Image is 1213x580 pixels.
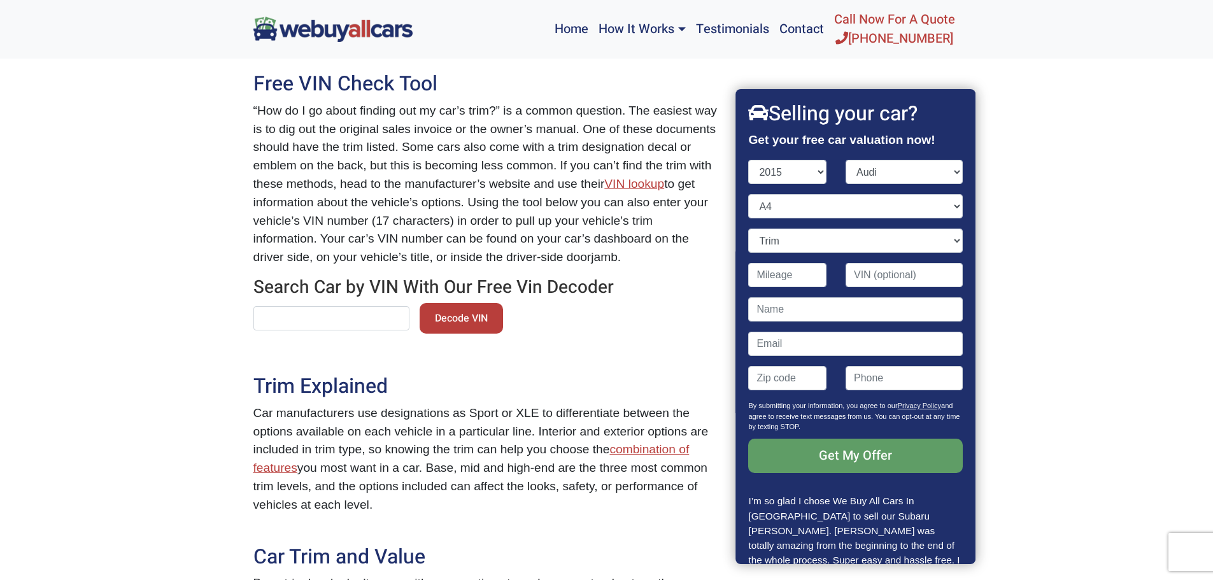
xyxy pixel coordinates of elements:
[829,5,960,53] a: Call Now For A Quote[PHONE_NUMBER]
[749,160,963,493] form: Contact form
[253,371,388,401] span: Trim Explained
[550,5,593,53] a: Home
[253,542,425,572] span: Car Trim and Value
[846,366,963,390] input: Phone
[749,263,827,287] input: Mileage
[253,277,718,299] h3: Search Car by VIN With Our Free Vin Decoder
[253,104,717,190] span: “How do I go about finding out my car’s trim?” is a common question. The easiest way is to dig ou...
[253,69,437,99] span: Free VIN Check Tool
[749,439,963,473] input: Get My Offer
[749,297,963,322] input: Name
[593,5,690,53] a: How It Works
[749,133,935,146] strong: Get your free car valuation now!
[253,177,708,264] span: to get information about the vehicle’s options. Using the tool below you can also enter your vehi...
[420,303,503,334] button: Decode VIN
[253,461,708,511] span: you most want in a car. Base, mid and high-end are the three most common trim levels, and the opt...
[253,406,709,456] span: Car manufacturers use designations as Sport or XLE to differentiate between the options available...
[749,332,963,356] input: Email
[749,400,963,439] p: By submitting your information, you agree to our and agree to receive text messages from us. You ...
[749,366,827,390] input: Zip code
[691,5,774,53] a: Testimonials
[898,402,941,409] a: Privacy Policy
[604,177,664,190] a: VIN lookup
[846,263,963,287] input: VIN (optional)
[253,17,413,41] img: We Buy All Cars in NJ logo
[774,5,829,53] a: Contact
[749,102,963,126] h2: Selling your car?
